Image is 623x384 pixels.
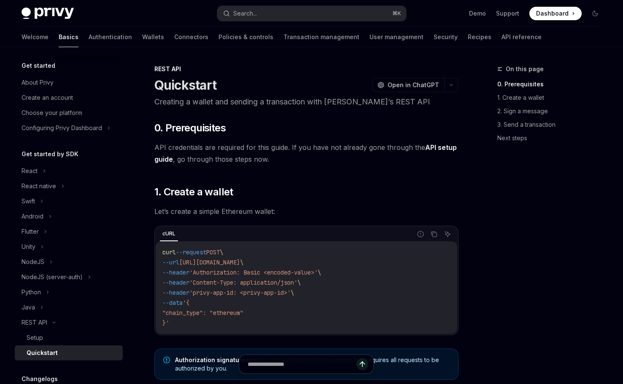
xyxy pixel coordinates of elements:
a: Authentication [89,27,132,47]
div: Create an account [22,93,73,103]
div: Setup [27,333,43,343]
p: Creating a wallet and sending a transaction with [PERSON_NAME]’s REST API [154,96,458,108]
a: Basics [59,27,78,47]
span: curl [162,248,176,256]
span: \ [240,259,243,266]
h1: Quickstart [154,77,217,93]
div: Quickstart [27,348,58,358]
span: --data [162,299,183,307]
button: Copy the contents from the code block [429,229,440,240]
a: 3. Send a transaction [497,118,609,131]
span: \ [220,248,223,256]
span: Open in ChatGPT [388,81,439,89]
span: \ [318,269,321,276]
div: Python [22,287,41,297]
div: Configuring Privy Dashboard [22,123,102,133]
button: Toggle dark mode [588,7,602,20]
span: \ [291,289,294,296]
a: Demo [469,9,486,18]
div: REST API [154,65,458,73]
span: --header [162,279,189,286]
button: Search...⌘K [217,6,406,21]
span: ⌘ K [392,10,401,17]
a: Dashboard [529,7,582,20]
div: React [22,166,38,176]
button: Ask AI [442,229,453,240]
span: --url [162,259,179,266]
button: Report incorrect code [415,229,426,240]
span: --header [162,289,189,296]
span: }' [162,319,169,327]
a: About Privy [15,75,123,90]
h5: Changelogs [22,374,58,384]
span: 'Authorization: Basic <encoded-value>' [189,269,318,276]
span: 1. Create a wallet [154,185,233,199]
a: Wallets [142,27,164,47]
span: --request [176,248,206,256]
a: Connectors [174,27,208,47]
h5: Get started [22,61,55,71]
span: --header [162,269,189,276]
span: '{ [183,299,189,307]
a: 1. Create a wallet [497,91,609,104]
div: REST API [22,317,47,328]
div: Swift [22,196,35,206]
div: Search... [233,8,257,19]
a: User management [369,27,423,47]
div: Android [22,211,43,221]
div: cURL [160,229,178,239]
div: Flutter [22,227,39,237]
button: Send message [356,358,368,370]
div: NodeJS [22,257,44,267]
a: Next steps [497,131,609,145]
a: 2. Sign a message [497,104,609,118]
button: Open in ChatGPT [372,78,444,92]
span: [URL][DOMAIN_NAME] [179,259,240,266]
a: 0. Prerequisites [497,77,609,91]
span: \ [297,279,301,286]
a: Security [434,27,458,47]
span: On this page [506,64,544,74]
span: 0. Prerequisites [154,121,226,135]
span: Let’s create a simple Ethereum wallet: [154,205,458,217]
h5: Get started by SDK [22,149,78,159]
a: API reference [502,27,542,47]
a: Quickstart [15,345,123,360]
div: Unity [22,242,35,252]
img: dark logo [22,8,74,19]
div: Choose your platform [22,108,82,118]
span: API credentials are required for this guide. If you have not already gone through the , go throug... [154,141,458,165]
span: "chain_type": "ethereum" [162,309,243,317]
a: Policies & controls [218,27,273,47]
a: Welcome [22,27,49,47]
a: Support [496,9,519,18]
span: Dashboard [536,9,569,18]
a: Setup [15,330,123,345]
div: NodeJS (server-auth) [22,272,83,282]
div: About Privy [22,77,54,88]
span: 'privy-app-id: <privy-app-id>' [189,289,291,296]
a: Recipes [468,27,491,47]
a: Transaction management [283,27,359,47]
div: Java [22,302,35,312]
a: Create an account [15,90,123,105]
span: POST [206,248,220,256]
span: 'Content-Type: application/json' [189,279,297,286]
a: Choose your platform [15,105,123,120]
div: React native [22,181,56,191]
